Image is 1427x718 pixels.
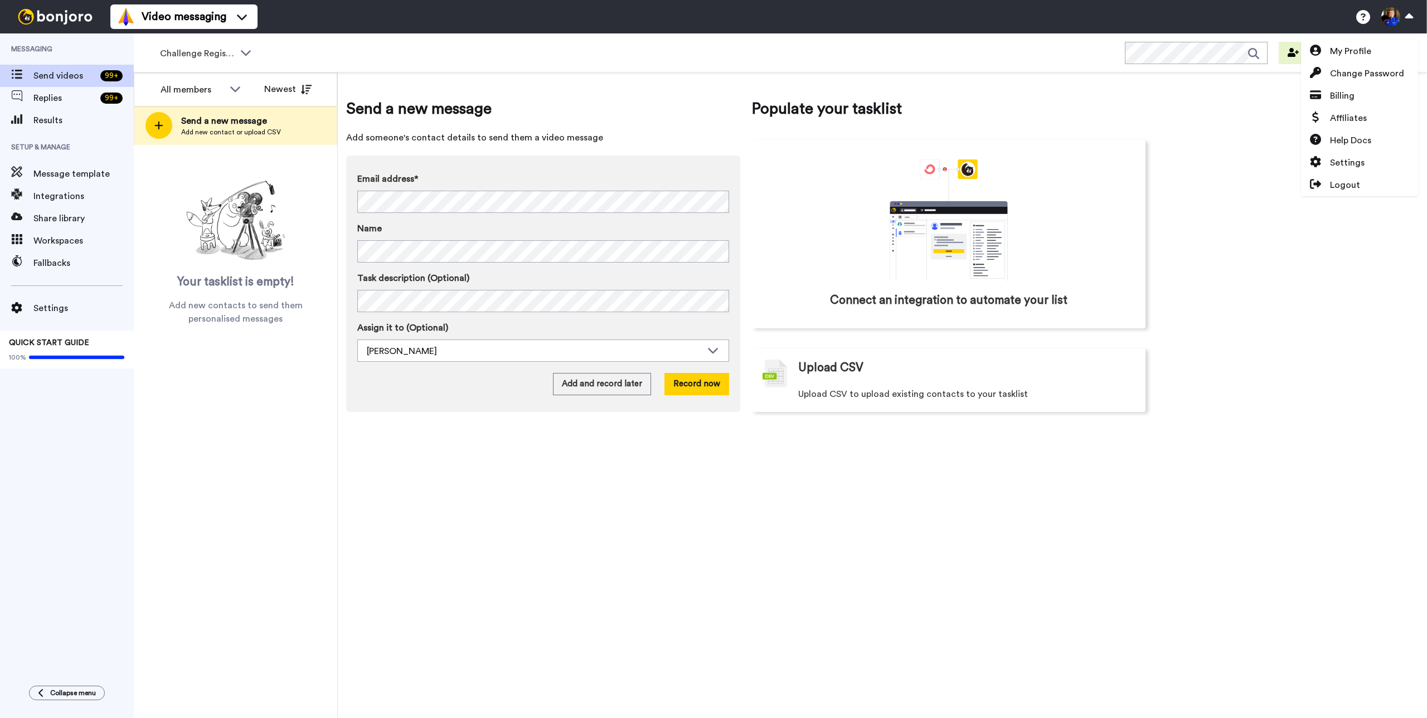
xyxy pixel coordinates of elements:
span: Upload CSV [798,360,863,376]
a: Billing [1301,85,1418,107]
span: Replies [33,91,96,105]
label: Task description (Optional) [357,271,729,285]
span: Settings [1330,156,1365,169]
span: Your tasklist is empty! [177,274,294,290]
img: vm-color.svg [117,8,135,26]
span: Add someone's contact details to send them a video message [346,131,740,144]
span: Send videos [33,69,96,83]
span: Add new contacts to send them personalised messages [151,299,321,326]
span: Integrations [33,190,134,203]
span: My Profile [1330,45,1371,58]
span: QUICK START GUIDE [9,339,89,347]
span: Fallbacks [33,256,134,270]
div: animation [865,159,1032,281]
div: All members [161,83,224,96]
button: Collapse menu [29,686,105,700]
span: Workspaces [33,234,134,248]
span: Share library [33,212,134,225]
span: Message template [33,167,134,181]
span: Populate your tasklist [751,98,1146,120]
div: 99 + [100,70,123,81]
a: Help Docs [1301,129,1418,152]
span: Results [33,114,134,127]
a: Logout [1301,174,1418,196]
button: Add and record later [553,373,651,395]
span: Change Password [1330,67,1404,80]
button: Record now [664,373,729,395]
span: Add new contact or upload CSV [181,128,281,137]
a: My Profile [1301,40,1418,62]
a: Affiliates [1301,107,1418,129]
span: Video messaging [142,9,226,25]
span: Collapse menu [50,688,96,697]
img: csv-grey.png [763,360,787,387]
span: Challenge Registrants [160,47,235,60]
img: bj-logo-header-white.svg [13,9,97,25]
span: Send a new message [181,114,281,128]
a: Change Password [1301,62,1418,85]
label: Email address* [357,172,729,186]
button: Invite [1279,42,1333,64]
a: Settings [1301,152,1418,174]
span: Help Docs [1330,134,1371,147]
img: ready-set-action.png [180,176,292,265]
span: Logout [1330,178,1360,192]
div: 99 + [100,93,123,104]
span: Connect an integration to automate your list [830,292,1067,309]
label: Assign it to (Optional) [357,321,729,334]
span: Upload CSV to upload existing contacts to your tasklist [798,387,1028,401]
button: Newest [256,78,320,100]
span: Affiliates [1330,111,1367,125]
span: Send a new message [346,98,740,120]
div: [PERSON_NAME] [367,345,702,358]
span: 100% [9,353,26,362]
span: Name [357,222,382,235]
span: Billing [1330,89,1355,103]
span: Settings [33,302,134,315]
